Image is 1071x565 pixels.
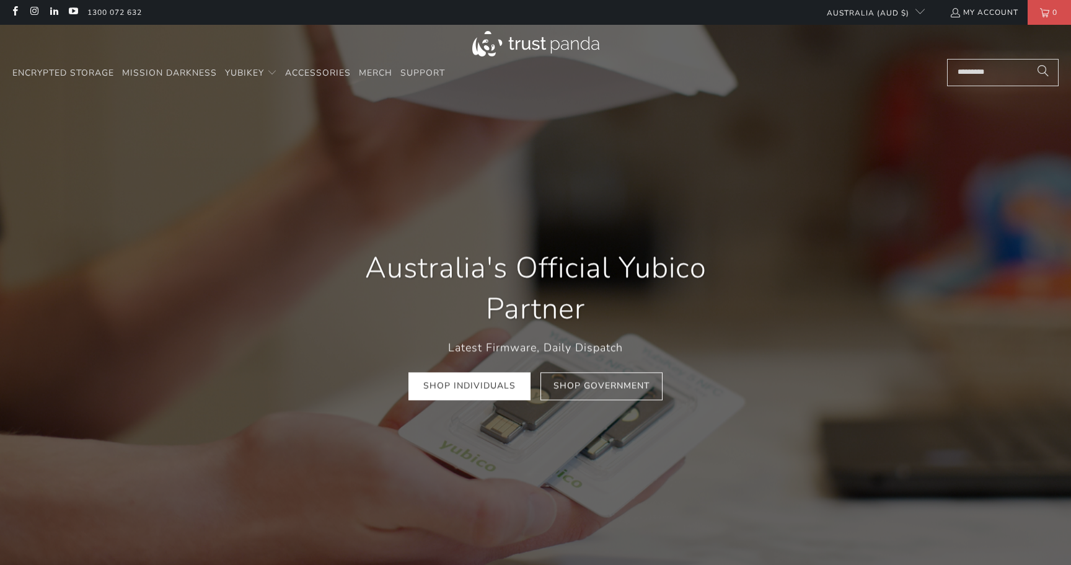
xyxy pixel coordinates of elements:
[12,59,445,88] nav: Translation missing: en.navigation.header.main_nav
[48,7,59,17] a: Trust Panda Australia on LinkedIn
[1028,59,1059,86] button: Search
[331,248,740,330] h1: Australia's Official Yubico Partner
[400,67,445,79] span: Support
[29,7,39,17] a: Trust Panda Australia on Instagram
[225,67,264,79] span: YubiKey
[359,67,392,79] span: Merch
[408,372,531,400] a: Shop Individuals
[359,59,392,88] a: Merch
[68,7,78,17] a: Trust Panda Australia on YouTube
[87,6,142,19] a: 1300 072 632
[285,67,351,79] span: Accessories
[122,67,217,79] span: Mission Darkness
[12,67,114,79] span: Encrypted Storage
[285,59,351,88] a: Accessories
[540,372,663,400] a: Shop Government
[225,59,277,88] summary: YubiKey
[9,7,20,17] a: Trust Panda Australia on Facebook
[472,31,599,56] img: Trust Panda Australia
[950,6,1018,19] a: My Account
[331,339,740,357] p: Latest Firmware, Daily Dispatch
[12,59,114,88] a: Encrypted Storage
[122,59,217,88] a: Mission Darkness
[400,59,445,88] a: Support
[947,59,1059,86] input: Search...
